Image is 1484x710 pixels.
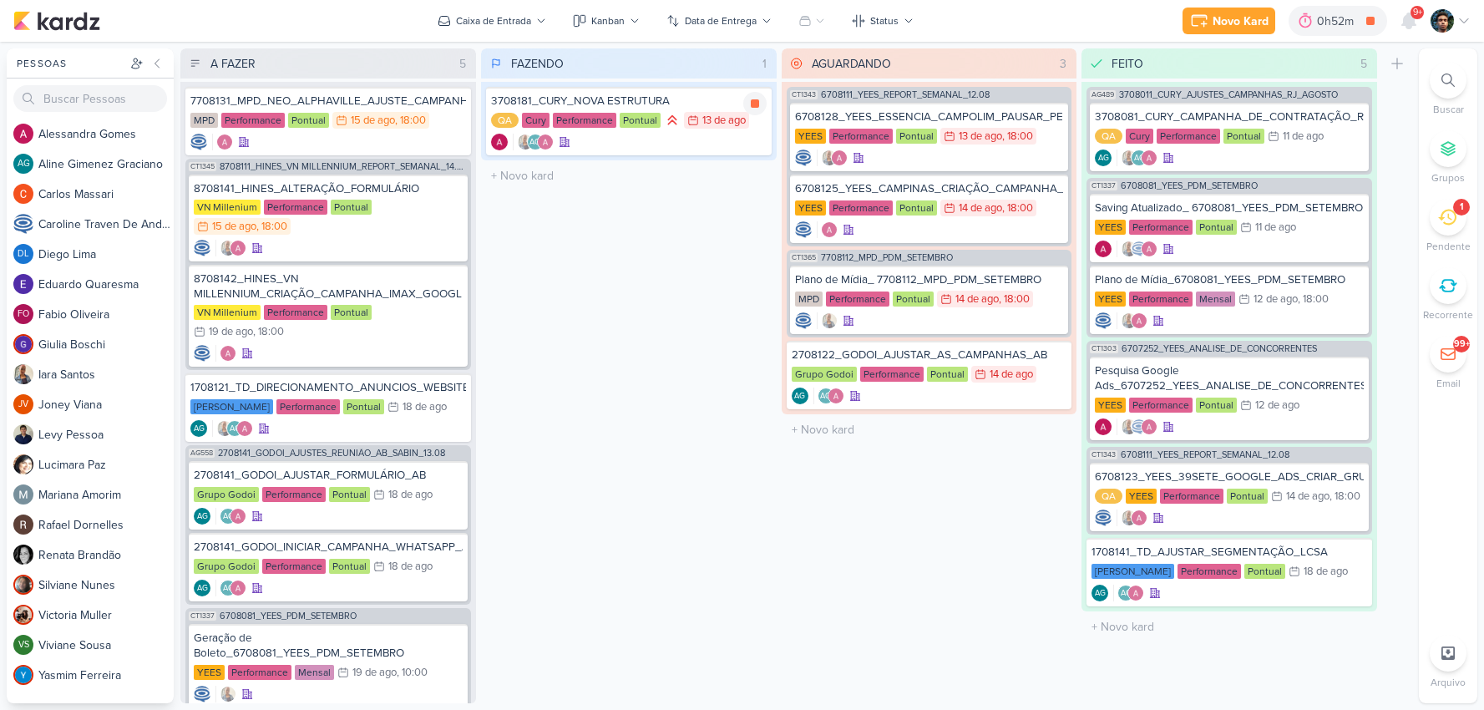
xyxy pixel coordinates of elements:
div: C a r o l i n e T r a v e n D e A n d r a d e [38,216,174,233]
div: Pontual [1196,220,1237,235]
img: Alessandra Gomes [216,134,233,150]
div: Pontual [1244,564,1285,579]
div: Pontual [896,129,937,144]
p: AG [223,513,234,521]
span: CT1337 [1090,181,1117,190]
span: 2708141_GODOI_AJUSTES_REUNIÃO_AB_SABIN_13.08 [218,449,445,458]
p: AG [1095,590,1106,598]
img: Caroline Traven De Andrade [1131,241,1147,257]
div: YEES [1095,292,1126,307]
p: AG [794,393,805,401]
div: Novo Kard [1213,13,1269,30]
div: YEES [1095,398,1126,413]
img: Iara Santos [220,240,236,256]
div: Colaboradores: Iara Santos, Caroline Traven De Andrade, Alessandra Gomes [1117,241,1157,257]
p: AG [230,425,241,434]
div: Aline Gimenez Graciano [818,388,834,404]
img: Alessandra Gomes [1141,418,1157,435]
img: Iara Santos [1121,418,1137,435]
p: AG [1098,155,1109,163]
div: 5 [453,55,473,73]
img: Alessandra Gomes [230,580,246,596]
div: 6708125_YEES_CAMPINAS_CRIAÇÃO_CAMPANHA_IAMAX_GOOGLE_ADS [795,181,1064,196]
p: Arquivo [1431,675,1466,690]
img: Rafael Dornelles [13,515,33,535]
div: Criador(a): Aline Gimenez Graciano [190,420,207,437]
img: Caroline Traven De Andrade [1131,418,1147,435]
span: 8708111_HINES_VN MILLENNIUM_REPORT_SEMANAL_14.08 [220,162,468,171]
div: Diego Lima [13,244,33,264]
div: Colaboradores: Alessandra Gomes [817,221,838,238]
div: Criador(a): Aline Gimenez Graciano [1095,150,1112,166]
div: Criador(a): Aline Gimenez Graciano [194,580,210,596]
div: Fabio Oliveira [13,304,33,324]
div: Colaboradores: Aline Gimenez Graciano, Alessandra Gomes [813,388,844,404]
div: Pontual [1196,398,1237,413]
div: Aline Gimenez Graciano [1095,150,1112,166]
div: Colaboradores: Alessandra Gomes [212,134,233,150]
input: + Novo kard [484,164,773,188]
div: Aline Gimenez Graciano [194,580,210,596]
div: 1708121_TD_DIRECIONAMENTO_ANUNCIOS_WEBSITE [190,380,466,395]
img: Alessandra Gomes [831,150,848,166]
img: Caroline Traven De Andrade [13,214,33,234]
div: Performance [1157,129,1220,144]
div: Mensal [1196,292,1235,307]
div: 15 de ago [212,221,256,232]
div: VN Millenium [194,305,261,320]
div: 3708081_CURY_CAMPANHA_DE_CONTRATAÇÃO_RJ [1095,109,1364,124]
div: Aline Gimenez Graciano [220,508,236,525]
p: Buscar [1433,102,1464,117]
div: [PERSON_NAME] [190,399,273,414]
img: Alessandra Gomes [1095,241,1112,257]
div: , 10:00 [397,667,428,678]
span: 3708011_CURY_AJUSTES_CAMPANHAS_RJ_AGOSTO [1119,90,1338,99]
div: Performance [826,292,889,307]
p: AG [529,139,540,147]
div: , 18:00 [1330,491,1360,502]
img: Iara Santos [1121,312,1137,329]
img: Iara Santos [821,312,838,329]
div: Criador(a): Caroline Traven De Andrade [1095,312,1112,329]
div: A l e s s a n d r a G o m e s [38,125,174,143]
span: CT1365 [790,253,818,262]
img: Alessandra Gomes [537,134,554,150]
span: CT1343 [1090,450,1117,459]
div: 3708181_CURY_NOVA ESTRUTURA [491,94,767,109]
div: Aline Gimenez Graciano [13,154,33,174]
div: Pontual [331,200,372,215]
img: Giulia Boschi [13,334,33,354]
div: Pontual [893,292,934,307]
div: Colaboradores: Iara Santos, Aline Gimenez Graciano, Alessandra Gomes [513,134,554,150]
img: Caroline Traven De Andrade [795,221,812,238]
img: Alessandra Gomes [236,420,253,437]
div: 18 de ago [388,561,433,572]
input: + Novo kard [1085,615,1374,639]
div: Pontual [329,559,370,574]
div: Prioridade Alta [664,112,681,129]
div: V i c t o r i a M u l l e r [38,606,174,624]
img: Lucimara Paz [13,454,33,474]
div: Grupo Godoi [792,367,857,382]
div: J o n e y V i a n a [38,396,174,413]
div: G i u l i a B o s c h i [38,336,174,353]
div: 14 de ago [1286,491,1330,502]
div: Pontual [896,200,937,216]
p: Recorrente [1423,307,1473,322]
span: 6708111_YEES_REPORT_SEMANAL_12.08 [1121,450,1289,459]
div: 1 [1460,200,1463,214]
div: 15 de ago [351,115,395,126]
div: 99+ [1454,337,1470,351]
div: 12 de ago [1255,400,1299,411]
img: Alessandra Gomes [1127,585,1144,601]
p: JV [18,400,28,409]
div: Performance [264,200,327,215]
div: S i l v i a n e N u n e s [38,576,174,594]
div: 8708141_HINES_ALTERAÇÃO_FORMULÁRIO [194,181,463,196]
li: Ctrl + F [1419,62,1477,117]
img: Alessandra Gomes [230,508,246,525]
div: 19 de ago [209,327,253,337]
div: Performance [1129,398,1193,413]
div: Colaboradores: Iara Santos, Aline Gimenez Graciano, Alessandra Gomes [212,420,253,437]
img: Caroline Traven De Andrade [1095,312,1112,329]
